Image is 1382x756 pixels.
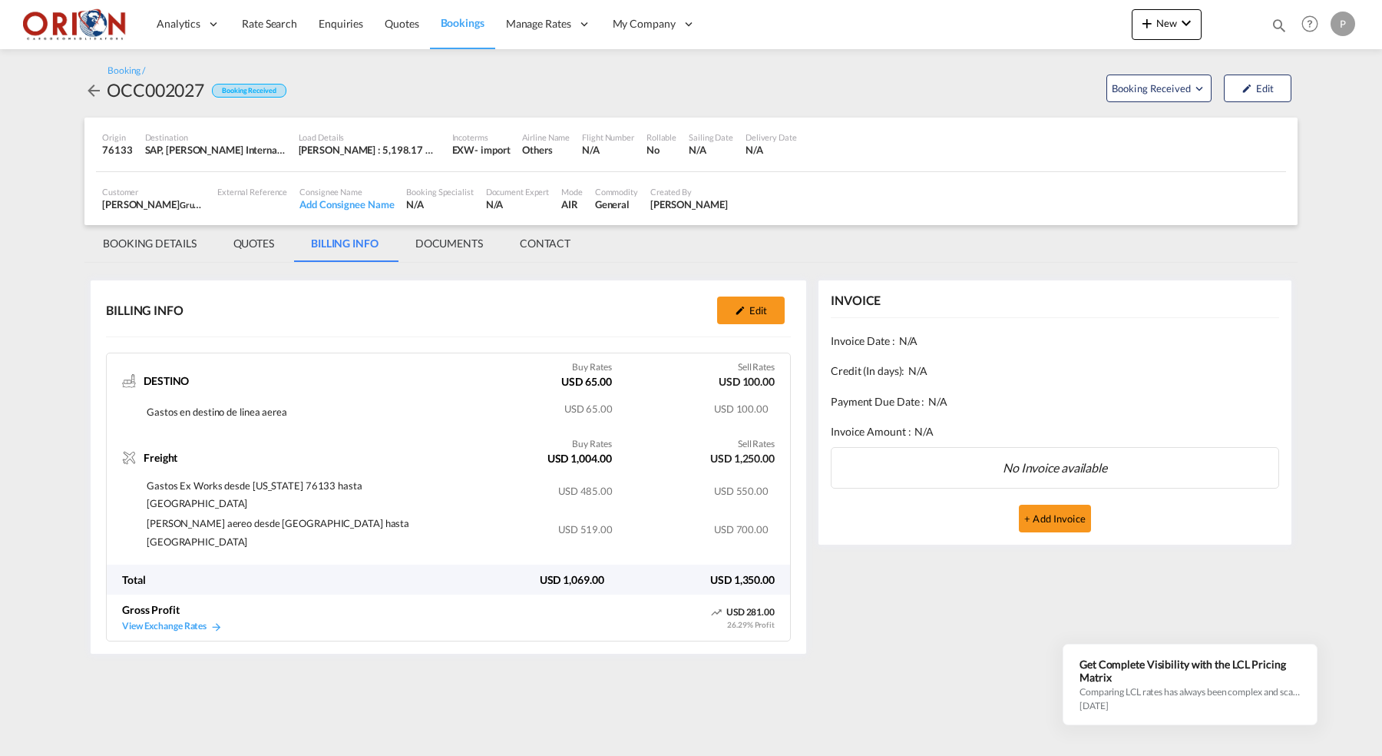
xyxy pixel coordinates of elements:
[1112,81,1192,96] span: Booking Received
[714,403,769,415] span: USD 100.00
[1331,12,1355,36] div: P
[561,197,583,211] div: AIR
[242,17,297,30] span: Rate Search
[147,479,362,510] span: Gastos Ex Works desde [US_STATE] 76133 hasta [GEOGRAPHIC_DATA]
[102,186,205,197] div: Customer
[928,394,947,409] span: N/A
[746,131,797,143] div: Delivery Date
[561,374,611,393] div: USD 65.00
[145,131,286,143] div: Destination
[147,517,409,548] span: [PERSON_NAME] aereo desde [GEOGRAPHIC_DATA] hasta [GEOGRAPHIC_DATA]
[15,15,351,31] body: Rich Text Editor, editor6
[157,16,200,31] span: Analytics
[145,143,286,157] div: SAP, Ramón Villeda Morales International, La Mesa, Honduras, Mexico & Central America, Americas
[107,572,448,588] div: Total
[646,143,676,157] div: No
[144,450,177,466] span: Freight
[486,197,550,211] div: N/A
[102,143,133,157] div: 76133
[561,186,583,197] div: Mode
[595,197,638,211] div: General
[1138,14,1156,32] md-icon: icon-plus 400-fg
[582,131,634,143] div: Flight Number
[646,131,676,143] div: Rollable
[831,386,1279,417] div: Payment Due Date :
[23,7,127,41] img: 2c36fa60c4e911ed9fceb5e2556746cc.JPG
[620,572,791,588] div: USD 1,350.00
[180,198,232,211] span: Grupo Elcatex
[564,403,613,415] span: USD 65.00
[738,438,775,451] label: Sell Rates
[212,84,286,98] div: Booking Received
[293,225,397,262] md-tab-item: BILLING INFO
[650,197,728,211] div: Juan Lardizabal
[735,305,746,316] md-icon: icon-pencil
[122,602,180,618] div: Gross Profit
[122,620,223,632] a: View Exchange Rates
[84,225,589,262] md-pagination-wrapper: Use the left and right arrow keys to navigate between tabs
[144,373,189,389] span: DESTINO
[102,131,133,143] div: Origin
[448,572,620,588] div: USD 1,069.00
[1138,17,1195,29] span: New
[558,485,613,497] span: USD 485.00
[558,523,613,535] span: USD 519.00
[572,361,611,374] label: Buy Rates
[215,225,293,262] md-tab-item: QUOTES
[406,197,473,211] div: N/A
[84,225,215,262] md-tab-item: BOOKING DETAILS
[1177,14,1195,32] md-icon: icon-chevron-down
[613,16,676,31] span: My Company
[582,143,634,157] div: N/A
[717,297,785,324] button: icon-pencilEdit
[107,65,145,78] div: Booking /
[831,447,1279,489] div: No Invoice available
[501,225,589,262] md-tab-item: CONTACT
[547,451,612,470] div: USD 1,004.00
[217,186,287,197] div: External Reference
[831,356,1279,386] div: Credit (In days):
[572,438,611,451] label: Buy Rates
[714,523,769,535] span: USD 700.00
[319,17,363,30] span: Enquiries
[397,225,501,262] md-tab-item: DOCUMENTS
[522,131,570,143] div: Airline Name
[1106,75,1212,102] button: Open demo menu
[714,485,769,497] span: USD 550.00
[650,186,728,197] div: Created By
[406,186,473,197] div: Booking Specialist
[1241,83,1252,94] md-icon: icon-pencil
[385,17,418,30] span: Quotes
[831,326,1279,356] div: Invoice Date :
[106,302,183,319] div: BILLING INFO
[486,186,550,197] div: Document Expert
[474,143,510,157] div: - import
[1297,11,1331,38] div: Help
[147,406,287,418] span: Gastos en destino de linea aerea
[299,131,440,143] div: Load Details
[299,186,394,197] div: Consignee Name
[452,143,475,157] div: EXW
[727,619,775,630] div: 26.29% Profit
[710,451,775,470] div: USD 1,250.00
[1271,17,1288,34] md-icon: icon-magnify
[441,16,484,29] span: Bookings
[210,621,223,633] md-icon: icon-arrow-right
[738,361,775,374] label: Sell Rates
[899,333,918,349] span: N/A
[1019,505,1091,532] button: + Add Invoice
[102,197,205,211] div: [PERSON_NAME]
[506,16,571,31] span: Manage Rates
[1297,11,1323,37] span: Help
[746,143,797,157] div: N/A
[1271,17,1288,40] div: icon-magnify
[84,81,103,100] md-icon: icon-arrow-left
[710,606,722,618] md-icon: icon-trending-up
[299,197,394,211] div: Add Consignee Name
[1224,75,1291,102] button: icon-pencilEdit
[595,186,638,197] div: Commodity
[689,131,733,143] div: Sailing Date
[719,374,775,393] div: USD 100.00
[299,143,440,157] div: [PERSON_NAME] : 5,198.17 KG | Volumetric Wt : 8,517.17 KG | Chargeable Wt : 8,517.17 KG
